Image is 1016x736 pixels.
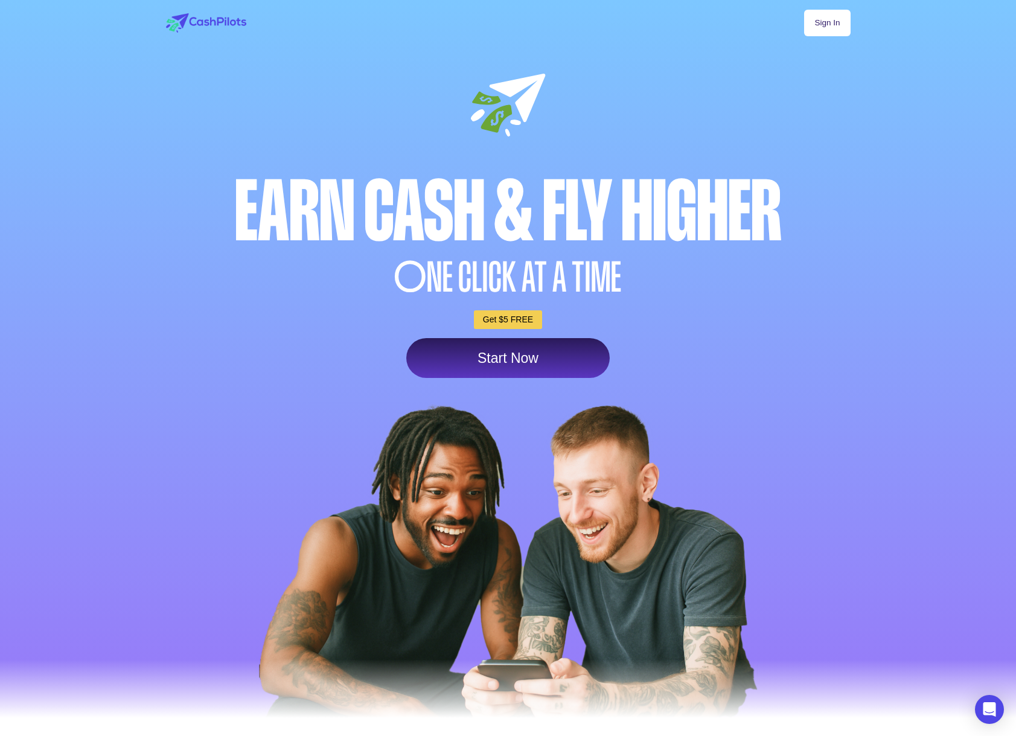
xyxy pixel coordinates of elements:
a: Get $5 FREE [474,310,542,329]
a: Sign In [804,10,850,36]
div: Earn Cash & Fly higher [163,170,854,254]
a: Start Now [406,338,610,378]
div: NE CLICK AT A TIME [163,257,854,298]
img: logo [166,13,246,33]
div: Open Intercom Messenger [975,695,1004,724]
span: O [394,257,427,298]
